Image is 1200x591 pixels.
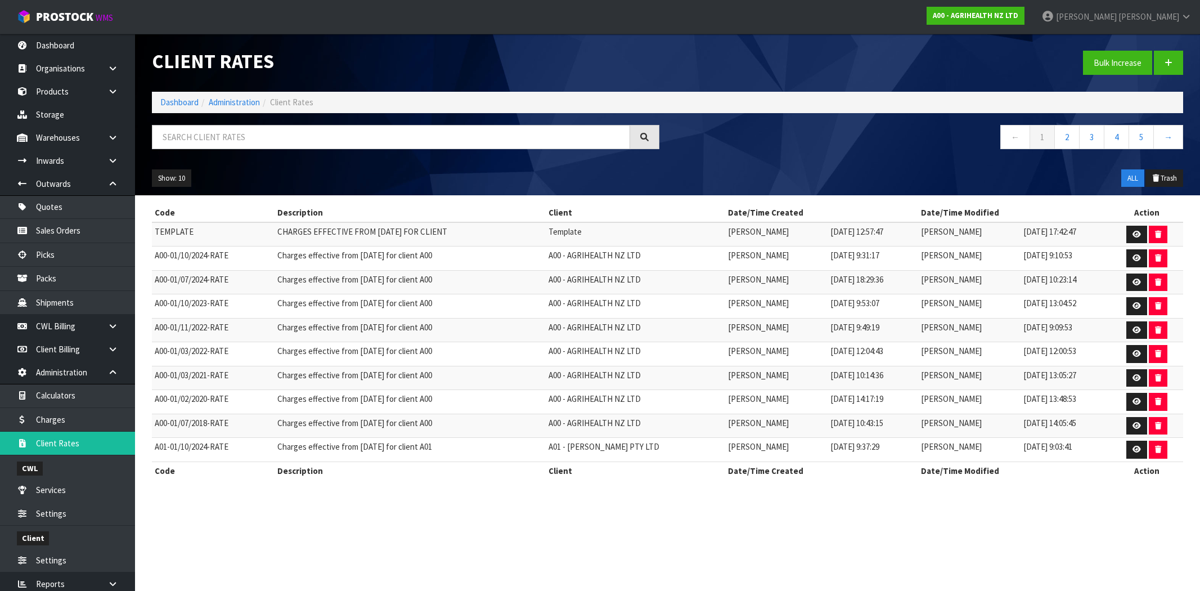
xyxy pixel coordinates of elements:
[725,204,918,222] th: Date/Time Created
[918,462,1111,480] th: Date/Time Modified
[1083,51,1152,75] button: Bulk Increase
[1129,125,1154,149] a: 5
[1056,11,1117,22] span: [PERSON_NAME]
[1054,125,1080,149] a: 2
[1021,247,1111,271] td: [DATE] 9:10:53
[828,294,918,319] td: [DATE] 9:53:07
[725,294,828,319] td: [PERSON_NAME]
[549,370,641,380] span: A00 - AGRIHEALTH NZ LTD
[546,204,726,222] th: Client
[933,11,1018,20] strong: A00 - AGRIHEALTH NZ LTD
[1153,125,1183,149] a: →
[96,12,113,23] small: WMS
[160,97,199,108] a: Dashboard
[918,318,1021,342] td: [PERSON_NAME]
[152,414,275,438] td: A00-01/07/2018-RATE
[549,393,641,404] span: A00 - AGRIHEALTH NZ LTD
[1111,462,1183,480] th: Action
[828,342,918,366] td: [DATE] 12:04:43
[828,270,918,294] td: [DATE] 18:29:36
[549,226,582,237] span: Template
[1021,222,1111,247] td: [DATE] 17:42:47
[152,318,275,342] td: A00-01/11/2022-RATE
[1104,125,1129,149] a: 4
[1021,366,1111,390] td: [DATE] 13:05:27
[275,222,546,247] td: CHARGES EFFECTIVE FROM [DATE] FOR CLIENT
[275,462,546,480] th: Description
[1121,169,1144,187] button: ALL
[676,125,1184,153] nav: Page navigation
[152,462,275,480] th: Code
[152,438,275,462] td: A01-01/10/2024-RATE
[1079,125,1104,149] a: 3
[725,270,828,294] td: [PERSON_NAME]
[918,204,1111,222] th: Date/Time Modified
[1021,390,1111,414] td: [DATE] 13:48:53
[725,247,828,271] td: [PERSON_NAME]
[275,342,546,366] td: Charges effective from [DATE] for client A00
[1021,414,1111,438] td: [DATE] 14:05:45
[725,438,828,462] td: [PERSON_NAME]
[152,222,275,247] td: TEMPLATE
[918,414,1021,438] td: [PERSON_NAME]
[1145,169,1183,187] button: Trash
[918,342,1021,366] td: [PERSON_NAME]
[725,414,828,438] td: [PERSON_NAME]
[918,247,1021,271] td: [PERSON_NAME]
[927,7,1024,25] a: A00 - AGRIHEALTH NZ LTD
[275,294,546,319] td: Charges effective from [DATE] for client A00
[36,10,93,24] span: ProStock
[1021,438,1111,462] td: [DATE] 9:03:41
[275,247,546,271] td: Charges effective from [DATE] for client A00
[918,270,1021,294] td: [PERSON_NAME]
[828,438,918,462] td: [DATE] 9:37:29
[152,390,275,414] td: A00-01/02/2020-RATE
[152,342,275,366] td: A00-01/03/2022-RATE
[152,247,275,271] td: A00-01/10/2024-RATE
[918,390,1021,414] td: [PERSON_NAME]
[546,462,726,480] th: Client
[918,294,1021,319] td: [PERSON_NAME]
[1021,318,1111,342] td: [DATE] 9:09:53
[17,10,31,24] img: cube-alt.png
[1000,125,1030,149] a: ←
[1021,294,1111,319] td: [DATE] 13:04:52
[17,531,49,545] span: Client
[828,414,918,438] td: [DATE] 10:43:15
[275,204,546,222] th: Description
[152,51,659,72] h1: Client Rates
[1118,11,1179,22] span: [PERSON_NAME]
[275,438,546,462] td: Charges effective from [DATE] for client A01
[17,462,43,476] span: CWL
[275,390,546,414] td: Charges effective from [DATE] for client A00
[152,294,275,319] td: A00-01/10/2023-RATE
[918,438,1021,462] td: [PERSON_NAME]
[270,97,313,108] span: Client Rates
[275,414,546,438] td: Charges effective from [DATE] for client A00
[725,366,828,390] td: [PERSON_NAME]
[549,441,659,452] span: A01 - [PERSON_NAME] PTY LTD
[152,366,275,390] td: A00-01/03/2021-RATE
[152,270,275,294] td: A00-01/07/2024-RATE
[918,222,1021,247] td: [PERSON_NAME]
[152,125,630,149] input: Search client rates
[725,318,828,342] td: [PERSON_NAME]
[549,322,641,333] span: A00 - AGRIHEALTH NZ LTD
[549,346,641,356] span: A00 - AGRIHEALTH NZ LTD
[828,390,918,414] td: [DATE] 14:17:19
[725,222,828,247] td: [PERSON_NAME]
[725,462,918,480] th: Date/Time Created
[828,247,918,271] td: [DATE] 9:31:17
[725,390,828,414] td: [PERSON_NAME]
[1021,342,1111,366] td: [DATE] 12:00:53
[209,97,260,108] a: Administration
[549,298,641,308] span: A00 - AGRIHEALTH NZ LTD
[152,204,275,222] th: Code
[549,418,641,428] span: A00 - AGRIHEALTH NZ LTD
[1111,204,1183,222] th: Action
[725,342,828,366] td: [PERSON_NAME]
[275,270,546,294] td: Charges effective from [DATE] for client A00
[275,318,546,342] td: Charges effective from [DATE] for client A00
[828,318,918,342] td: [DATE] 9:49:19
[275,366,546,390] td: Charges effective from [DATE] for client A00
